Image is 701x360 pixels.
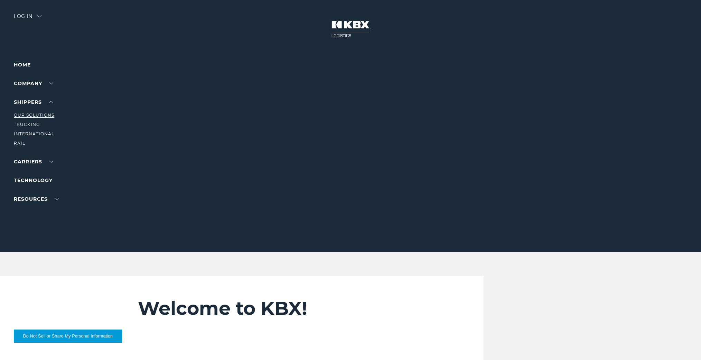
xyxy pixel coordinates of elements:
[14,330,122,343] button: Do Not Sell or Share My Personal Information
[14,131,54,136] a: International
[666,327,701,360] iframe: Chat Widget
[14,99,53,105] a: SHIPPERS
[14,177,53,183] a: Technology
[14,62,31,68] a: Home
[138,297,454,320] h2: Welcome to KBX!
[14,141,25,146] a: RAIL
[37,15,41,17] img: arrow
[325,14,376,44] img: kbx logo
[14,159,53,165] a: Carriers
[14,112,54,118] a: Our Solutions
[14,14,41,24] div: Log in
[14,196,59,202] a: RESOURCES
[14,122,40,127] a: Trucking
[14,80,53,87] a: Company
